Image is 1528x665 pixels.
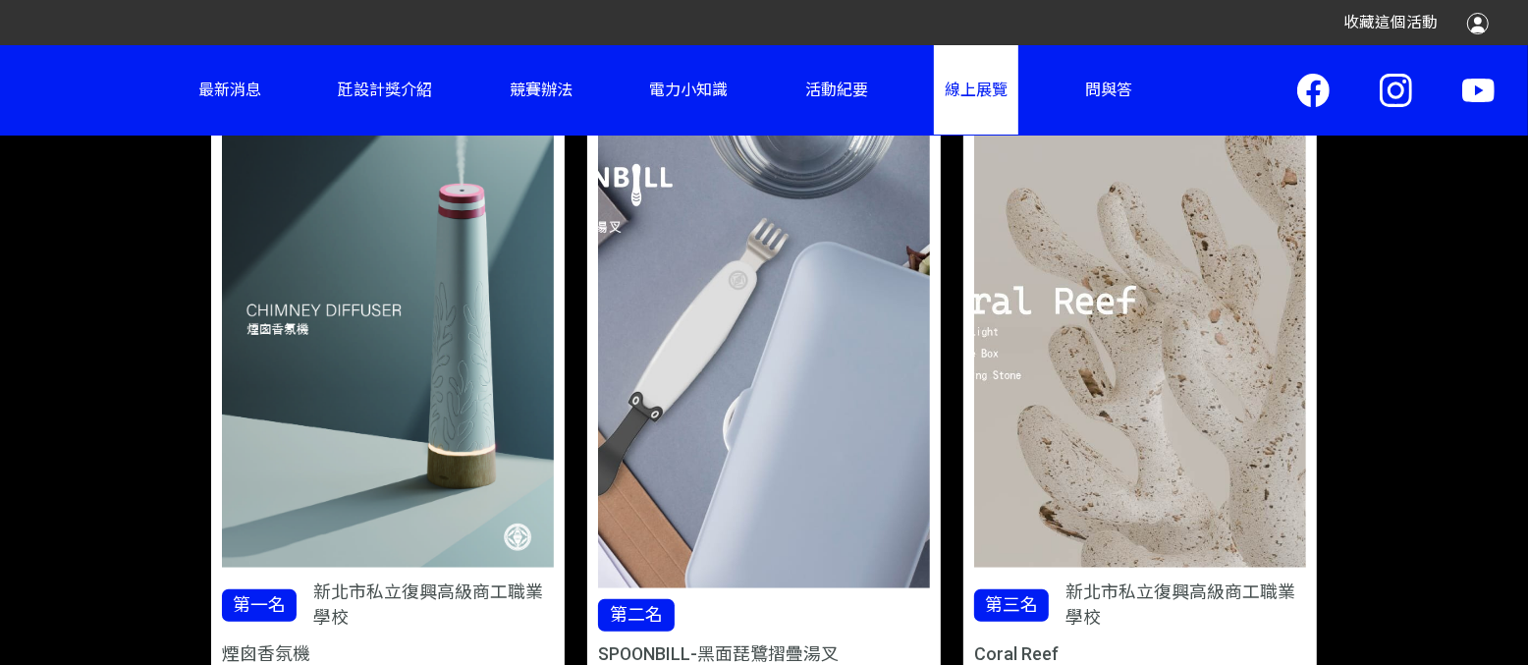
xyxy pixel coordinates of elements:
[974,110,1306,569] img: Coral Reef
[1462,79,1496,102] img: Youtube
[598,599,675,633] p: 第二名
[805,81,868,99] span: 活動紀要
[917,140,1035,175] a: 第 23 屆
[1065,580,1306,633] p: 新北市私立復興高級商工職業學校
[778,140,896,175] a: 影音花絮
[638,45,738,135] a: 電力小知識
[974,643,1306,665] h3: Coral Reef
[313,580,554,633] p: 新北市私立復興高級商工職業學校
[1380,74,1413,107] img: Instagram
[598,643,930,665] h3: SPOONBILL-黑面琵鷺摺疊湯叉
[1297,74,1331,106] img: Facebook
[222,589,297,623] p: 第一名
[482,123,600,157] a: 評審陣容
[510,81,573,99] span: 競賽辦法
[598,130,930,588] img: SPOONBILL-黑面琵鷺摺疊湯叉
[945,81,1008,99] span: 線上展覽
[974,589,1049,623] p: 第三名
[222,110,554,569] img: 煙囪香氛機
[187,45,271,135] a: 最新消息
[1074,45,1143,135] a: 問與答
[222,643,554,665] h3: 煙囪香氛機
[1343,13,1438,31] span: 收藏這個活動
[327,45,443,135] a: 瓩設計獎介紹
